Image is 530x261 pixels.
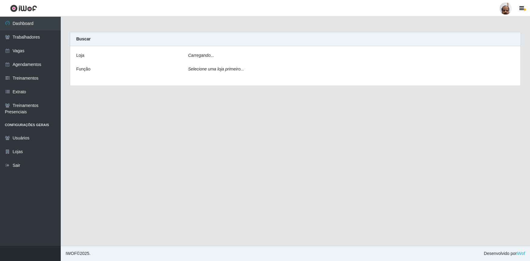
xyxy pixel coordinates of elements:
[188,53,214,58] i: Carregando...
[66,251,77,256] span: IWOF
[76,52,84,59] label: Loja
[76,36,91,41] strong: Buscar
[517,251,525,256] a: iWof
[188,67,244,71] i: Selecione uma loja primeiro...
[66,250,91,257] span: © 2025 .
[76,66,91,72] label: Função
[10,5,37,12] img: CoreUI Logo
[484,250,525,257] span: Desenvolvido por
